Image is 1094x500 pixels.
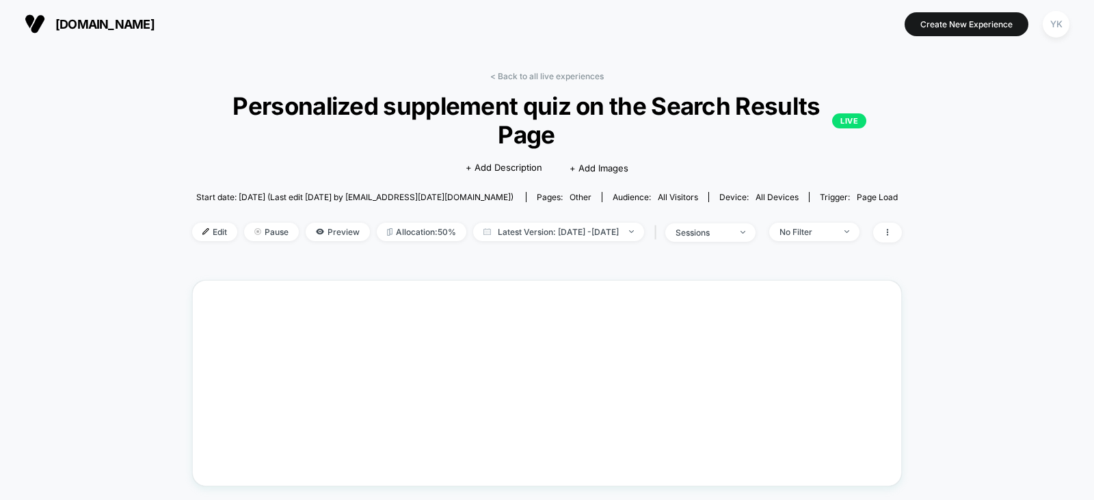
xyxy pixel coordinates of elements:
[676,227,730,238] div: sessions
[192,223,237,241] span: Edit
[820,192,898,202] div: Trigger:
[708,192,809,202] span: Device:
[658,192,698,202] span: All Visitors
[844,230,849,233] img: end
[377,223,466,241] span: Allocation: 50%
[1043,11,1069,38] div: YK
[466,161,542,175] span: + Add Description
[1039,10,1073,38] button: YK
[537,192,591,202] div: Pages:
[196,192,513,202] span: Start date: [DATE] (Last edit [DATE] by [EMAIL_ADDRESS][DATE][DOMAIN_NAME])
[756,192,799,202] span: all devices
[651,223,665,242] span: |
[387,228,392,236] img: rebalance
[25,14,45,34] img: Visually logo
[55,17,155,31] span: [DOMAIN_NAME]
[244,223,299,241] span: Pause
[570,163,628,173] span: + Add Images
[228,92,866,149] span: Personalized supplement quiz on the Search Results Page
[254,228,261,235] img: end
[490,71,604,81] a: < Back to all live experiences
[570,192,591,202] span: other
[857,192,898,202] span: Page Load
[629,230,634,233] img: end
[21,13,159,35] button: [DOMAIN_NAME]
[613,192,698,202] div: Audience:
[202,228,209,235] img: edit
[306,223,370,241] span: Preview
[741,231,745,234] img: end
[483,228,491,235] img: calendar
[905,12,1028,36] button: Create New Experience
[779,227,834,237] div: No Filter
[832,113,866,128] p: LIVE
[473,223,644,241] span: Latest Version: [DATE] - [DATE]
